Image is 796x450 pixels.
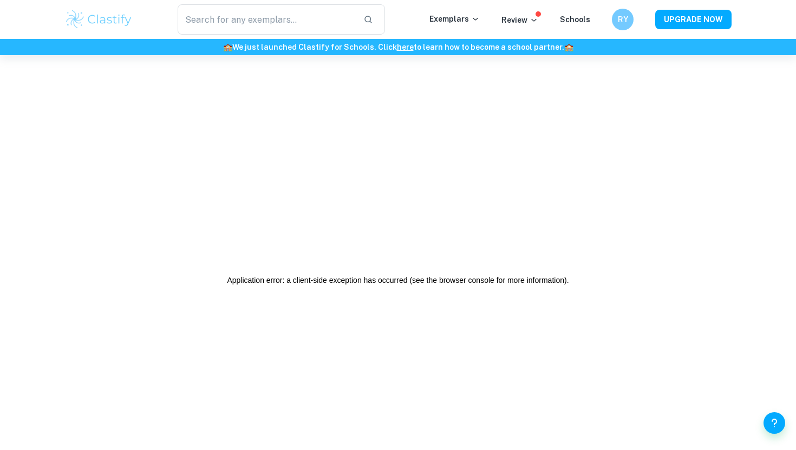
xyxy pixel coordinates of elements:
[223,43,232,51] span: 🏫
[560,15,590,24] a: Schools
[397,43,414,51] a: here
[655,10,732,29] button: UPGRADE NOW
[501,14,538,26] p: Review
[227,267,569,294] h2: Application error: a client-side exception has occurred (see the browser console for more informa...
[2,41,794,53] h6: We just launched Clastify for Schools. Click to learn how to become a school partner.
[617,14,629,25] h6: RY
[64,9,133,30] img: Clastify logo
[564,43,573,51] span: 🏫
[612,9,634,30] button: RY
[764,412,785,434] button: Help and Feedback
[178,4,355,35] input: Search for any exemplars...
[429,13,480,25] p: Exemplars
